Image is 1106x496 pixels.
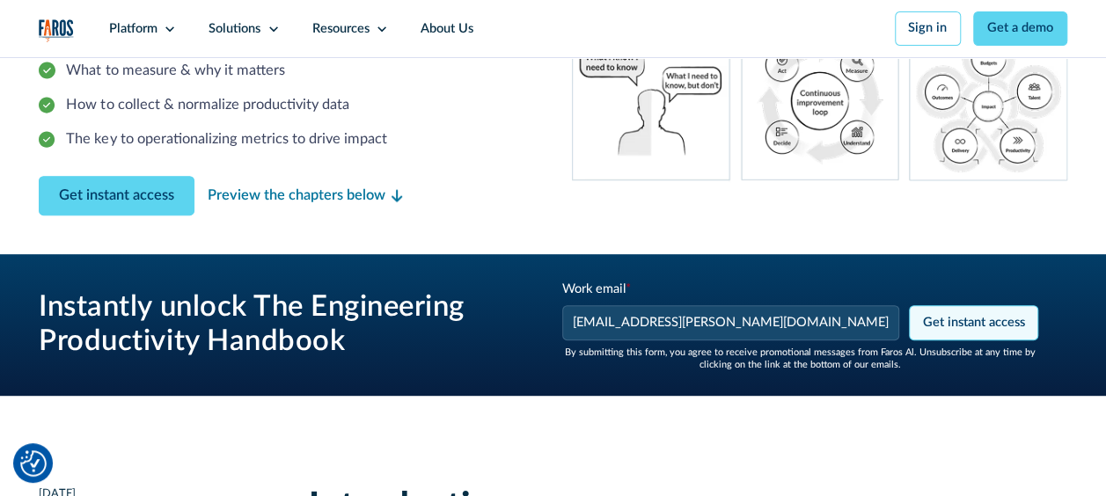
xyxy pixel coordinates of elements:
img: Logo of the analytics and reporting company Faros. [39,19,73,42]
a: Contact Modal [39,176,194,215]
div: Work email [562,280,903,299]
button: Cookie Settings [20,450,47,477]
img: Revisit consent button [20,450,47,477]
div: Resources [312,19,370,39]
div: Solutions [209,19,260,39]
div: Platform [109,19,157,39]
a: Get a demo [973,11,1066,45]
div: The key to operationalizing metrics to drive impact [66,128,386,150]
div: How to collect & normalize productivity data [66,94,348,116]
input: Get instant access [909,305,1038,340]
h3: Instantly unlock The Engineering Productivity Handbook [39,290,521,360]
div: What to measure & why it matters [66,60,284,82]
a: Preview the chapters below [208,185,403,207]
div: By submitting this form, you agree to receive promotional messages from Faros Al. Unsubscribe at ... [560,346,1042,369]
form: Email Form [560,280,1042,370]
a: home [39,19,73,42]
a: Sign in [895,11,961,45]
div: Preview the chapters below [208,185,385,207]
